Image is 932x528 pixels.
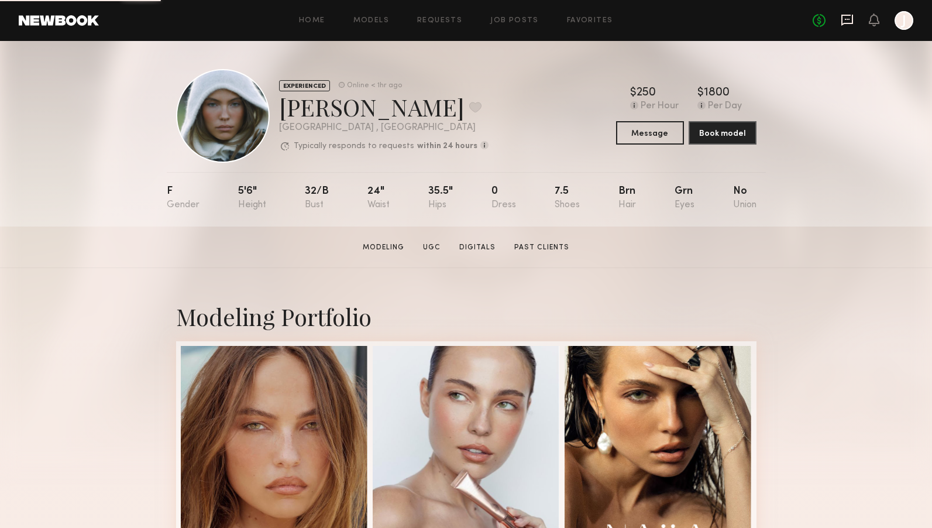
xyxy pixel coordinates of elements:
div: $ [630,87,637,99]
a: Models [353,17,389,25]
a: J [895,11,913,30]
div: 35.5" [428,186,453,210]
a: Modeling [358,242,409,253]
a: Past Clients [510,242,574,253]
div: EXPERIENCED [279,80,330,91]
div: 7.5 [555,186,580,210]
div: Online < 1hr ago [347,82,402,90]
a: Requests [417,17,462,25]
div: Brn [618,186,636,210]
div: Per Day [708,101,742,112]
div: [GEOGRAPHIC_DATA] , [GEOGRAPHIC_DATA] [279,123,489,133]
a: UGC [418,242,445,253]
div: 250 [637,87,656,99]
a: Favorites [567,17,613,25]
button: Message [616,121,684,145]
div: 32/b [305,186,329,210]
a: Home [299,17,325,25]
div: No [733,186,756,210]
div: $ [697,87,704,99]
div: 5'6" [238,186,266,210]
div: 0 [491,186,516,210]
button: Book model [689,121,756,145]
div: [PERSON_NAME] [279,91,489,122]
a: Job Posts [490,17,539,25]
p: Typically responds to requests [294,142,414,150]
div: F [167,186,200,210]
a: Digitals [455,242,500,253]
div: Per Hour [641,101,679,112]
div: Modeling Portfolio [176,301,756,332]
div: 24" [367,186,390,210]
div: 1800 [704,87,730,99]
b: within 24 hours [417,142,477,150]
div: Grn [675,186,694,210]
